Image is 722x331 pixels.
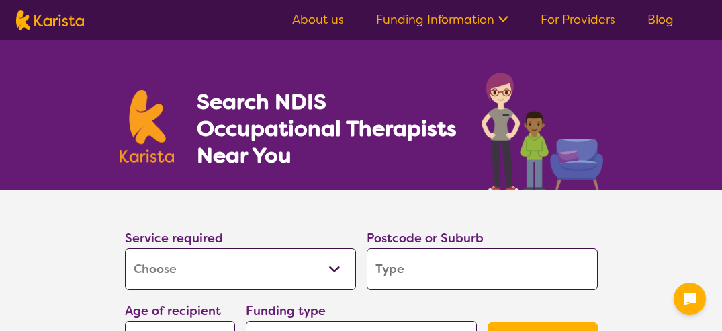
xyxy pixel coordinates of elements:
[125,230,223,246] label: Service required
[292,11,344,28] a: About us
[647,11,674,28] a: Blog
[125,303,221,319] label: Age of recipient
[376,11,508,28] a: Funding Information
[367,230,484,246] label: Postcode or Suburb
[246,303,326,319] label: Funding type
[120,90,175,163] img: Karista logo
[482,73,603,190] img: occupational-therapy
[367,248,598,290] input: Type
[197,88,458,169] h1: Search NDIS Occupational Therapists Near You
[16,10,84,30] img: Karista logo
[541,11,615,28] a: For Providers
